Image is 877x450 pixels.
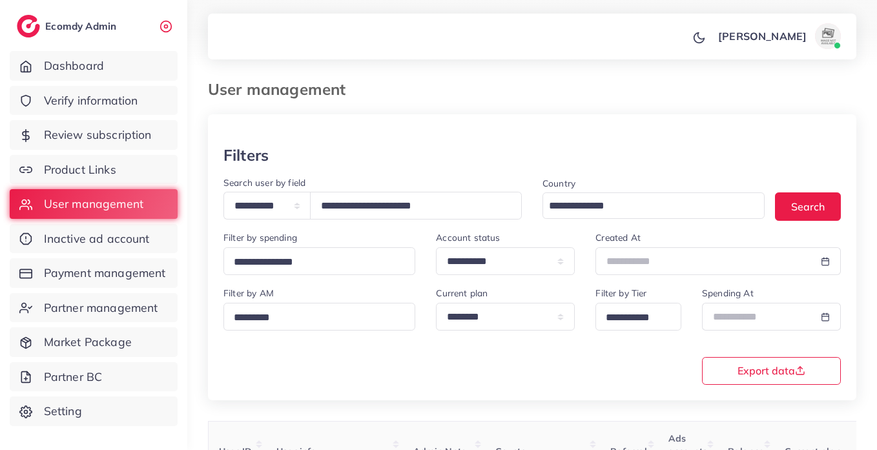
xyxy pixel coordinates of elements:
[229,308,398,328] input: Search for option
[595,287,646,300] label: Filter by Tier
[738,365,805,376] span: Export data
[229,252,398,272] input: Search for option
[702,357,841,385] button: Export data
[10,189,178,219] a: User management
[10,258,178,288] a: Payment management
[223,287,274,300] label: Filter by AM
[223,146,269,165] h3: Filters
[208,80,356,99] h3: User management
[44,230,150,247] span: Inactive ad account
[10,51,178,81] a: Dashboard
[223,176,305,189] label: Search user by field
[775,192,841,220] button: Search
[10,396,178,426] a: Setting
[10,362,178,392] a: Partner BC
[595,303,681,331] div: Search for option
[815,23,841,49] img: avatar
[44,92,138,109] span: Verify information
[10,155,178,185] a: Product Links
[223,231,297,244] label: Filter by spending
[436,287,488,300] label: Current plan
[223,247,415,275] div: Search for option
[544,196,748,216] input: Search for option
[10,120,178,150] a: Review subscription
[223,303,415,331] div: Search for option
[44,369,103,385] span: Partner BC
[44,265,166,281] span: Payment management
[601,308,665,328] input: Search for option
[595,231,641,244] label: Created At
[17,15,40,37] img: logo
[10,327,178,357] a: Market Package
[702,287,754,300] label: Spending At
[10,224,178,254] a: Inactive ad account
[436,231,500,244] label: Account status
[44,334,132,351] span: Market Package
[542,177,575,190] label: Country
[44,57,104,74] span: Dashboard
[44,300,158,316] span: Partner management
[542,192,765,219] div: Search for option
[718,28,807,44] p: [PERSON_NAME]
[17,15,119,37] a: logoEcomdy Admin
[10,293,178,323] a: Partner management
[10,86,178,116] a: Verify information
[711,23,846,49] a: [PERSON_NAME]avatar
[44,196,143,212] span: User management
[44,403,82,420] span: Setting
[44,127,152,143] span: Review subscription
[44,161,116,178] span: Product Links
[45,20,119,32] h2: Ecomdy Admin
